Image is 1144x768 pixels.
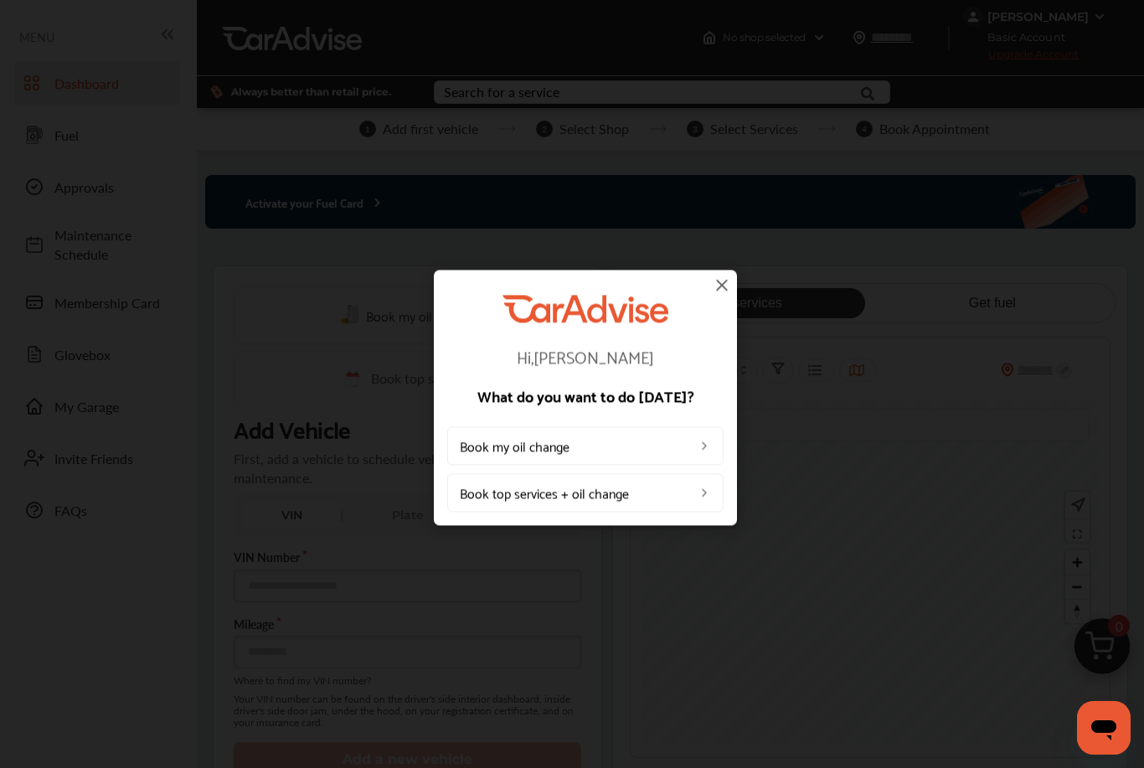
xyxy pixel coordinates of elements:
a: Book top services + oil change [447,473,724,512]
img: left_arrow_icon.0f472efe.svg [698,439,711,452]
img: close-icon.a004319c.svg [712,275,732,295]
a: Book my oil change [447,426,724,465]
img: CarAdvise Logo [502,295,668,322]
img: left_arrow_icon.0f472efe.svg [698,486,711,499]
iframe: Button to launch messaging window [1077,701,1131,755]
p: What do you want to do [DATE]? [447,388,724,403]
p: Hi, [PERSON_NAME] [447,348,724,364]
